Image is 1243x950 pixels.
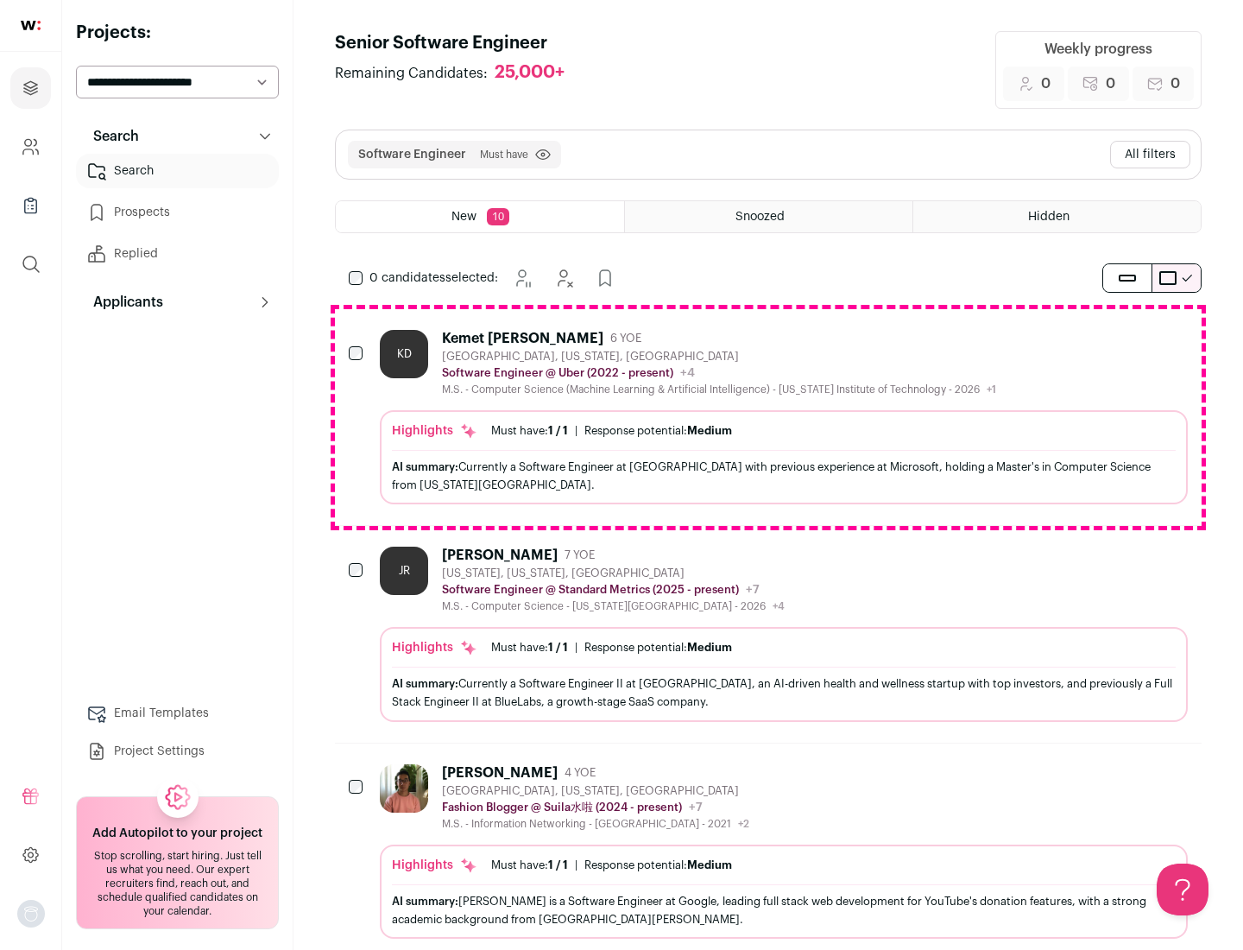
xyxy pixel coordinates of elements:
[369,269,498,287] span: selected:
[442,567,785,580] div: [US_STATE], [US_STATE], [GEOGRAPHIC_DATA]
[380,330,1188,504] a: KD Kemet [PERSON_NAME] 6 YOE [GEOGRAPHIC_DATA], [US_STATE], [GEOGRAPHIC_DATA] Software Engineer @...
[392,461,458,472] span: AI summary:
[442,764,558,782] div: [PERSON_NAME]
[913,201,1201,232] a: Hidden
[392,896,458,907] span: AI summary:
[680,367,695,379] span: +4
[548,425,568,436] span: 1 / 1
[442,784,749,798] div: [GEOGRAPHIC_DATA], [US_STATE], [GEOGRAPHIC_DATA]
[335,63,488,84] span: Remaining Candidates:
[76,696,279,731] a: Email Templates
[442,330,603,347] div: Kemet [PERSON_NAME]
[565,548,595,562] span: 7 YOE
[491,858,732,872] ul: |
[773,601,785,611] span: +4
[442,817,749,831] div: M.S. - Information Networking - [GEOGRAPHIC_DATA] - 2021
[491,858,568,872] div: Must have:
[87,849,268,918] div: Stop scrolling, start hiring. Just tell us what you need. Our expert recruiters find, reach out, ...
[442,801,682,814] p: Fashion Blogger @ Suila水啦 (2024 - present)
[442,599,785,613] div: M.S. - Computer Science - [US_STATE][GEOGRAPHIC_DATA] - 2026
[1170,73,1180,94] span: 0
[687,859,732,871] span: Medium
[491,641,732,655] ul: |
[584,858,732,872] div: Response potential:
[546,261,581,295] button: Hide
[588,261,622,295] button: Add to Prospects
[92,825,262,842] h2: Add Autopilot to your project
[392,458,1176,494] div: Currently a Software Engineer at [GEOGRAPHIC_DATA] with previous experience at Microsoft, holding...
[548,642,568,653] span: 1 / 1
[610,332,641,345] span: 6 YOE
[392,639,477,656] div: Highlights
[392,678,458,689] span: AI summary:
[442,366,673,380] p: Software Engineer @ Uber (2022 - present)
[987,384,996,395] span: +1
[495,62,565,84] div: 25,000+
[358,146,466,163] button: Software Engineer
[451,211,476,223] span: New
[392,892,1176,928] div: [PERSON_NAME] is a Software Engineer at Google, leading full stack web development for YouTube's ...
[380,547,1188,721] a: JR [PERSON_NAME] 7 YOE [US_STATE], [US_STATE], [GEOGRAPHIC_DATA] Software Engineer @ Standard Met...
[442,383,996,396] div: M.S. - Computer Science (Machine Learning & Artificial Intelligence) - [US_STATE] Institute of Te...
[746,584,760,596] span: +7
[442,547,558,564] div: [PERSON_NAME]
[442,583,739,597] p: Software Engineer @ Standard Metrics (2025 - present)
[76,119,279,154] button: Search
[76,237,279,271] a: Replied
[392,857,477,874] div: Highlights
[76,285,279,320] button: Applicants
[380,764,428,813] img: ebffc8b94a612106133ad1a79c5dcc917f1f343d62299c503ebb759c428adb03.jpg
[76,154,279,188] a: Search
[687,642,732,653] span: Medium
[1028,211,1069,223] span: Hidden
[548,859,568,871] span: 1 / 1
[1106,73,1115,94] span: 0
[76,21,279,45] h2: Projects:
[335,31,582,55] h1: Senior Software Engineer
[380,330,428,378] div: KD
[735,211,785,223] span: Snoozed
[380,547,428,595] div: JR
[1110,141,1190,168] button: All filters
[1157,864,1208,915] iframe: Help Scout Beacon - Open
[76,796,279,929] a: Add Autopilot to your project Stop scrolling, start hiring. Just tell us what you need. Our exper...
[487,208,509,225] span: 10
[76,195,279,230] a: Prospects
[76,734,279,769] a: Project Settings
[689,801,703,814] span: +7
[380,764,1188,939] a: [PERSON_NAME] 4 YOE [GEOGRAPHIC_DATA], [US_STATE], [GEOGRAPHIC_DATA] Fashion Blogger @ Suila水啦 (2...
[10,185,51,226] a: Company Lists
[565,766,596,780] span: 4 YOE
[625,201,912,232] a: Snoozed
[392,674,1176,711] div: Currently a Software Engineer II at [GEOGRAPHIC_DATA], an AI-driven health and wellness startup w...
[83,292,163,313] p: Applicants
[584,424,732,438] div: Response potential:
[17,900,45,928] img: nopic.png
[10,67,51,109] a: Projects
[505,261,539,295] button: Snooze
[83,126,139,147] p: Search
[491,424,568,438] div: Must have:
[1044,39,1152,60] div: Weekly progress
[584,641,732,655] div: Response potential:
[491,424,732,438] ul: |
[1041,73,1051,94] span: 0
[369,272,445,284] span: 0 candidates
[480,148,528,161] span: Must have
[491,641,568,655] div: Must have:
[392,422,477,440] div: Highlights
[21,21,41,30] img: wellfound-shorthand-0d5821cbd27db2630d0214b213865d53afaa358527fdda9d0ea32b1df1b89c2c.svg
[442,350,996,364] div: [GEOGRAPHIC_DATA], [US_STATE], [GEOGRAPHIC_DATA]
[687,425,732,436] span: Medium
[10,126,51,168] a: Company and ATS Settings
[17,900,45,928] button: Open dropdown
[738,819,749,829] span: +2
